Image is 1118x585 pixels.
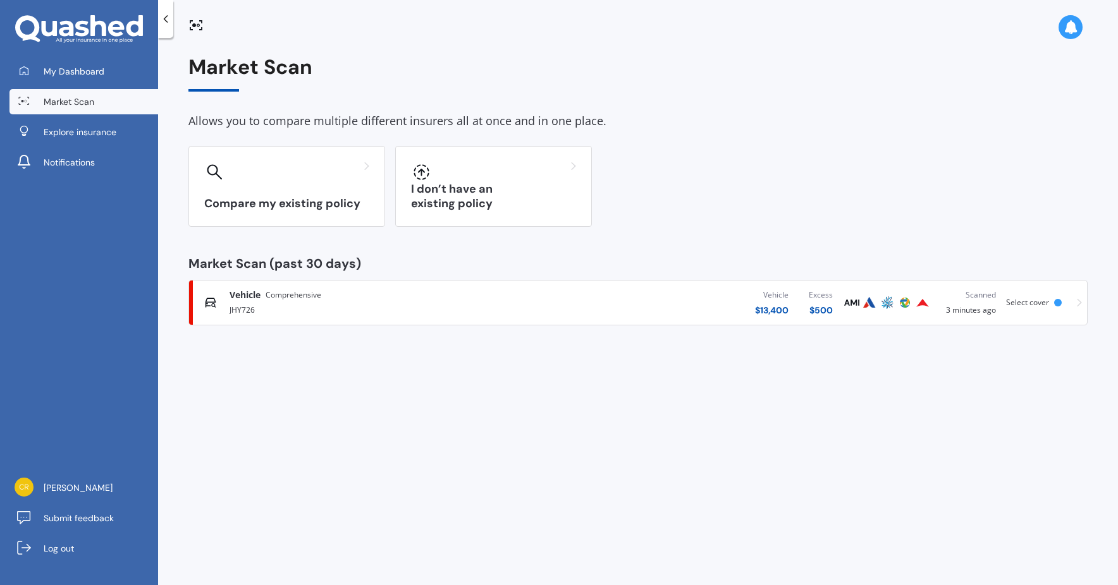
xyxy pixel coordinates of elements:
[188,257,1088,270] div: Market Scan (past 30 days)
[844,295,859,310] img: AMI
[44,156,95,169] span: Notifications
[9,536,158,561] a: Log out
[411,182,576,211] h3: I don’t have an existing policy
[44,65,104,78] span: My Dashboard
[880,295,895,310] img: AMP
[204,196,369,211] h3: Compare my existing policy
[44,481,113,494] span: [PERSON_NAME]
[942,289,996,317] div: 3 minutes ago
[44,95,94,108] span: Market Scan
[44,126,116,138] span: Explore insurance
[755,304,789,317] div: $ 13,400
[9,119,158,145] a: Explore insurance
[230,289,261,301] span: Vehicle
[862,295,877,310] img: Autosure
[9,150,158,175] a: Notifications
[15,478,34,497] img: 90584d2f5584297b306dc4555ac37576
[230,301,524,317] div: JHY726
[915,295,930,310] img: Provident
[9,475,158,500] a: [PERSON_NAME]
[809,304,833,317] div: $ 500
[9,59,158,84] a: My Dashboard
[188,56,1088,92] div: Market Scan
[266,289,321,301] span: Comprehensive
[44,512,114,524] span: Submit feedback
[9,505,158,531] a: Submit feedback
[942,289,996,301] div: Scanned
[9,89,158,114] a: Market Scan
[188,280,1088,325] a: VehicleComprehensiveJHY726Vehicle$13,400Excess$500AMIAutosureAMPProtectaProvidentScanned3 minutes...
[809,289,833,301] div: Excess
[188,112,1088,131] div: Allows you to compare multiple different insurers all at once and in one place.
[755,289,789,301] div: Vehicle
[897,295,912,310] img: Protecta
[44,542,74,555] span: Log out
[1006,297,1049,308] span: Select cover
